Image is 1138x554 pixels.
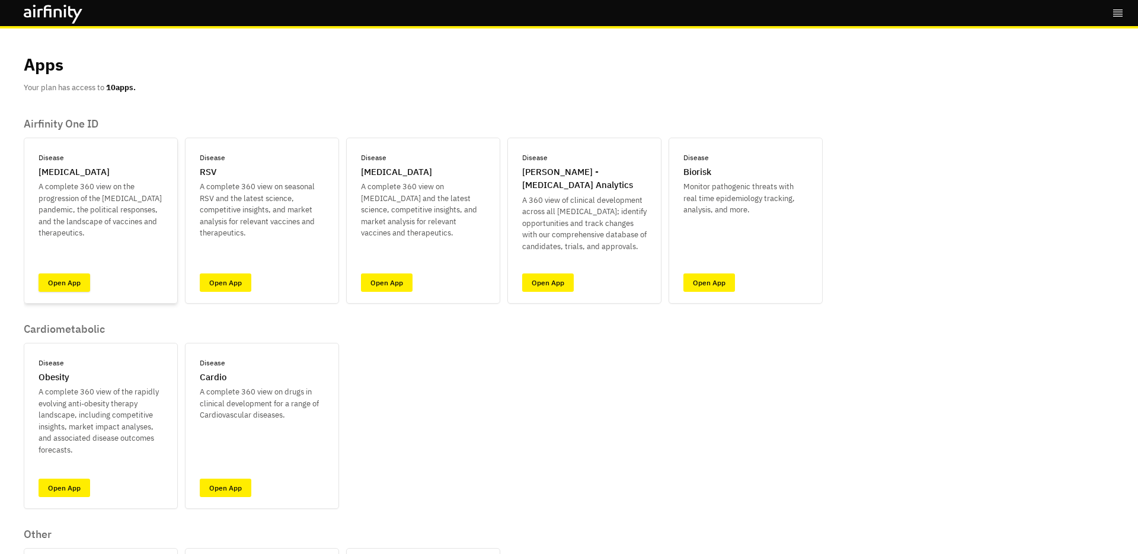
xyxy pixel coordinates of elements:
[200,273,251,292] a: Open App
[39,479,90,497] a: Open App
[24,323,339,336] p: Cardiometabolic
[683,152,709,163] p: Disease
[361,181,485,239] p: A complete 360 view on [MEDICAL_DATA] and the latest science, competitive insights, and market an...
[361,152,386,163] p: Disease
[24,52,63,77] p: Apps
[24,117,823,130] p: Airfinity One ID
[200,181,324,239] p: A complete 360 view on seasonal RSV and the latest science, competitive insights, and market anal...
[39,386,163,456] p: A complete 360 view of the rapidly evolving anti-obesity therapy landscape, including competitive...
[200,358,225,368] p: Disease
[39,273,90,292] a: Open App
[200,152,225,163] p: Disease
[522,195,647,253] p: A 360 view of clinical development across all [MEDICAL_DATA]; identify opportunities and track ch...
[200,371,226,384] p: Cardio
[39,358,64,368] p: Disease
[683,273,735,292] a: Open App
[39,181,163,239] p: A complete 360 view on the progression of the [MEDICAL_DATA] pandemic, the political responses, a...
[39,371,69,384] p: Obesity
[361,273,413,292] a: Open App
[522,152,548,163] p: Disease
[39,165,110,179] p: [MEDICAL_DATA]
[683,181,808,216] p: Monitor pathogenic threats with real time epidemiology tracking, analysis, and more.
[683,165,711,179] p: Biorisk
[106,82,136,93] b: 10 apps.
[200,165,216,179] p: RSV
[200,386,324,421] p: A complete 360 view on drugs in clinical development for a range of Cardiovascular diseases.
[522,165,647,192] p: [PERSON_NAME] - [MEDICAL_DATA] Analytics
[522,273,574,292] a: Open App
[24,528,500,541] p: Other
[361,165,432,179] p: [MEDICAL_DATA]
[39,152,64,163] p: Disease
[200,479,251,497] a: Open App
[24,82,136,94] p: Your plan has access to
